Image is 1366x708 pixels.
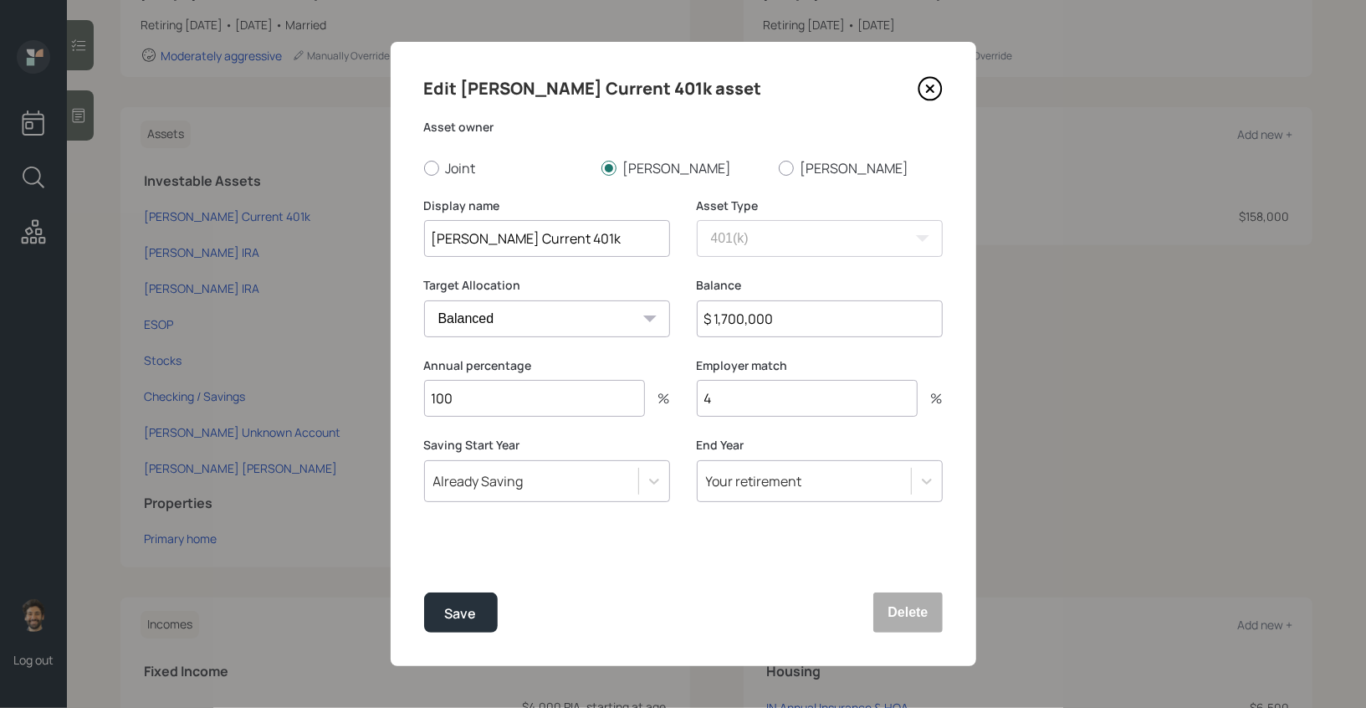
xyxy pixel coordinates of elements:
label: Joint [424,159,588,177]
div: % [645,392,670,405]
label: Employer match [697,357,943,374]
label: Saving Start Year [424,437,670,454]
label: Asset Type [697,198,943,214]
label: [PERSON_NAME] [779,159,943,177]
label: Asset owner [424,119,943,136]
label: Annual percentage [424,357,670,374]
label: Display name [424,198,670,214]
button: Delete [873,593,942,633]
div: Your retirement [706,472,802,490]
label: Target Allocation [424,277,670,294]
label: End Year [697,437,943,454]
div: Already Saving [433,472,524,490]
div: Save [445,603,477,625]
label: [PERSON_NAME] [601,159,765,177]
h4: Edit [PERSON_NAME] Current 401k asset [424,75,762,102]
button: Save [424,593,498,633]
label: Balance [697,277,943,294]
div: % [918,392,943,405]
